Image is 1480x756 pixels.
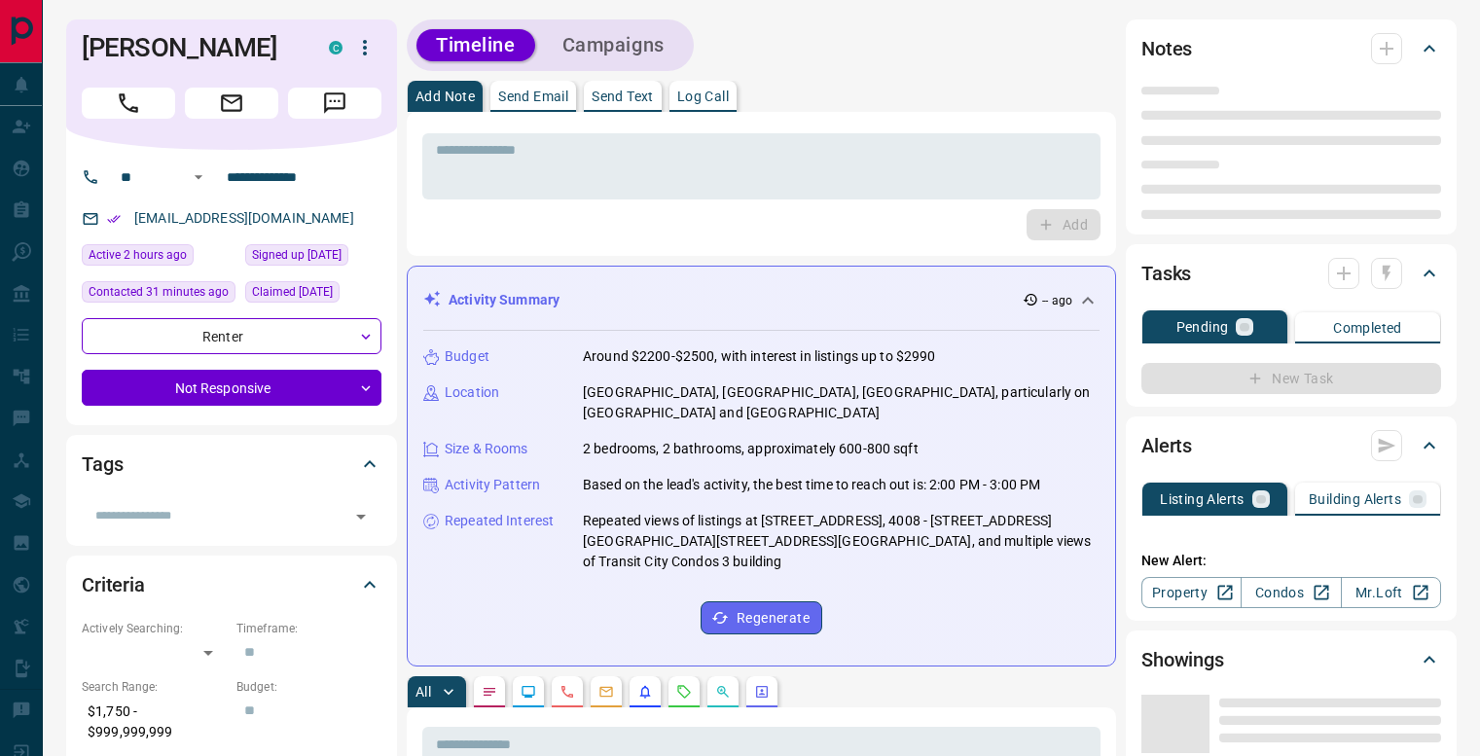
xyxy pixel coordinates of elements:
p: Based on the lead's activity, the best time to reach out is: 2:00 PM - 3:00 PM [583,475,1040,495]
svg: Opportunities [715,684,731,700]
svg: Listing Alerts [637,684,653,700]
span: Call [82,88,175,119]
p: New Alert: [1141,551,1441,571]
p: [GEOGRAPHIC_DATA], [GEOGRAPHIC_DATA], [GEOGRAPHIC_DATA], particularly on [GEOGRAPHIC_DATA] and [G... [583,382,1100,423]
p: Timeframe: [236,620,381,637]
p: 2 bedrooms, 2 bathrooms, approximately 600-800 sqft [583,439,919,459]
p: Building Alerts [1309,492,1401,506]
p: Location [445,382,499,403]
p: Size & Rooms [445,439,528,459]
div: Tue Sep 16 2025 [82,244,235,271]
button: Regenerate [701,601,822,634]
a: Mr.Loft [1341,577,1441,608]
div: Tasks [1141,250,1441,297]
svg: Agent Actions [754,684,770,700]
p: Search Range: [82,678,227,696]
p: Actively Searching: [82,620,227,637]
h2: Criteria [82,569,145,600]
a: [EMAIL_ADDRESS][DOMAIN_NAME] [134,210,354,226]
p: Budget [445,346,489,367]
p: All [415,685,431,699]
p: Activity Summary [449,290,560,310]
span: Contacted 31 minutes ago [89,282,229,302]
span: Email [185,88,278,119]
svg: Requests [676,684,692,700]
div: Notes [1141,25,1441,72]
p: Activity Pattern [445,475,540,495]
p: Add Note [415,90,475,103]
button: Open [347,503,375,530]
div: Renter [82,318,381,354]
div: Tags [82,441,381,487]
div: Not Responsive [82,370,381,406]
div: Mon Aug 05 2024 [245,244,381,271]
span: Message [288,88,381,119]
svg: Emails [598,684,614,700]
div: Activity Summary-- ago [423,282,1100,318]
p: Completed [1333,321,1402,335]
div: Criteria [82,561,381,608]
p: Repeated views of listings at [STREET_ADDRESS], 4008 - [STREET_ADDRESS][GEOGRAPHIC_DATA][STREET_A... [583,511,1100,572]
p: Listing Alerts [1160,492,1245,506]
h2: Alerts [1141,430,1192,461]
svg: Notes [482,684,497,700]
h2: Tasks [1141,258,1191,289]
span: Active 2 hours ago [89,245,187,265]
h1: [PERSON_NAME] [82,32,300,63]
a: Property [1141,577,1242,608]
button: Open [187,165,210,189]
p: Repeated Interest [445,511,554,531]
a: Condos [1241,577,1341,608]
h2: Showings [1141,644,1224,675]
p: Around $2200-$2500, with interest in listings up to $2990 [583,346,936,367]
p: Send Text [592,90,654,103]
h2: Notes [1141,33,1192,64]
h2: Tags [82,449,123,480]
div: condos.ca [329,41,343,54]
p: Send Email [498,90,568,103]
div: Mon Aug 05 2024 [245,281,381,308]
span: Claimed [DATE] [252,282,333,302]
div: Showings [1141,636,1441,683]
div: Tue Sep 16 2025 [82,281,235,308]
p: $1,750 - $999,999,999 [82,696,227,748]
button: Timeline [416,29,535,61]
svg: Calls [560,684,575,700]
p: Budget: [236,678,381,696]
p: Log Call [677,90,729,103]
svg: Email Verified [107,212,121,226]
p: Pending [1176,320,1229,334]
svg: Lead Browsing Activity [521,684,536,700]
button: Campaigns [543,29,684,61]
p: -- ago [1042,292,1072,309]
div: Alerts [1141,422,1441,469]
span: Signed up [DATE] [252,245,342,265]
